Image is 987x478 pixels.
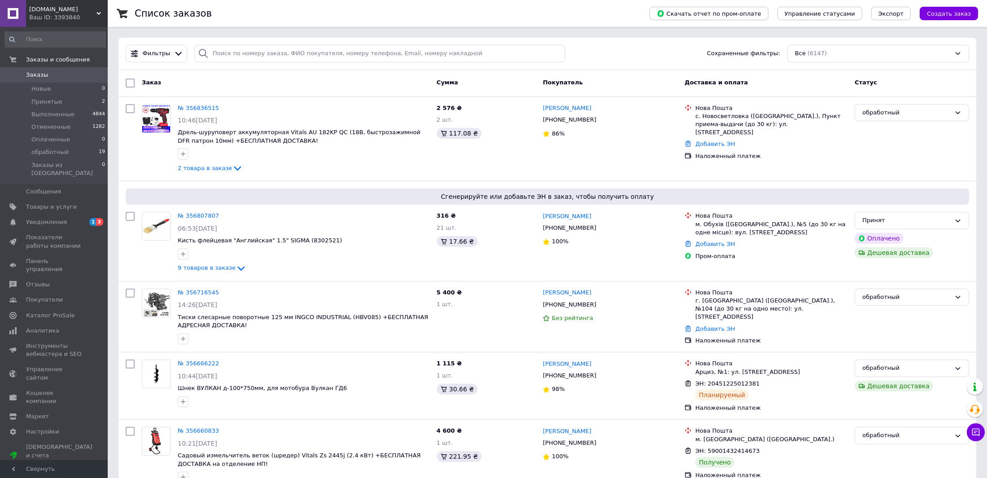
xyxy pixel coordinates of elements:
div: обработный [862,364,951,373]
div: Пром-оплата [695,252,847,260]
a: [PERSON_NAME] [543,360,591,368]
span: 2 576 ₴ [437,105,462,111]
span: ЭН: 59001432414673 [695,447,759,454]
div: м. [GEOGRAPHIC_DATA] ([GEOGRAPHIC_DATA].) [695,435,847,443]
a: Шнек ВУЛКАН д-100*750мм, для мотобура Вулкан ГД6 [178,385,347,391]
span: Отмененные [31,123,70,131]
span: Каталог ProSale [26,311,75,320]
button: Управление статусами [777,7,862,20]
span: Заказы [26,71,48,79]
div: 30.66 ₴ [437,384,478,395]
div: [PHONE_NUMBER] [541,222,598,234]
span: Управление статусами [785,10,855,17]
div: 17.66 ₴ [437,236,478,247]
div: 221.95 ₴ [437,451,482,462]
span: Садовый измельчитель веток (шредер) Vitals Zs 2445j (2.4 кВт) +БЕСПЛАТНАЯ ДОСТАВКА на отделение НП! [178,452,421,467]
input: Поиск [4,31,106,48]
span: Принятые [31,98,62,106]
span: 0 [102,161,105,177]
span: 4844 [92,110,105,118]
span: 2 товара в заказе [178,165,232,171]
a: Фото товару [142,104,171,133]
span: Доставка и оплата [684,79,748,86]
div: Наложенный платеж [695,152,847,160]
button: Экспорт [871,7,911,20]
span: Панель управления [26,257,83,273]
span: (6147) [807,50,827,57]
div: г. [GEOGRAPHIC_DATA] ([GEOGRAPHIC_DATA].), №104 (до 30 кг на одно место): ул. [STREET_ADDRESS] [695,297,847,321]
div: с. Новосветловка ([GEOGRAPHIC_DATA].), Пункт приема-выдачи (до 30 кг): ул. [STREET_ADDRESS] [695,112,847,137]
img: Фото товару [142,212,170,240]
a: № 356660833 [178,427,219,434]
div: [PHONE_NUMBER] [541,114,598,126]
span: Статус [855,79,877,86]
span: Показатели работы компании [26,233,83,250]
span: Отзывы [26,281,50,289]
a: Создать заказ [911,10,978,17]
div: Нова Пошта [695,289,847,297]
a: [PERSON_NAME] [543,104,591,113]
a: Фото товару [142,427,171,456]
a: 2 товара в заказе [178,165,243,171]
span: 1 шт. [437,301,453,307]
span: Все [795,49,806,58]
span: Сумма [437,79,458,86]
span: 100% [552,238,568,245]
span: Аналитика [26,327,59,335]
span: 1 [89,218,97,226]
span: Покупатели [26,296,63,304]
img: Фото товару [142,289,170,317]
div: м. Обухів ([GEOGRAPHIC_DATA].), №5 (до 30 кг на одне місце): вул. [STREET_ADDRESS] [695,220,847,237]
a: № 356807807 [178,212,219,219]
span: 9 товаров в заказе [178,265,236,272]
img: Фото товару [142,427,170,455]
div: Нова Пошта [695,427,847,435]
button: Чат с покупателем [967,423,985,441]
span: 316 ₴ [437,212,456,219]
div: Нова Пошта [695,212,847,220]
span: Инструменты вебмастера и SEO [26,342,83,358]
span: Создать заказ [927,10,971,17]
a: Кисть флейцевая "Английская" 1.5" SIGMA (8302521) [178,237,342,244]
span: обработный [31,148,69,156]
a: № 356666222 [178,360,219,367]
span: Сгенерируйте или добавьте ЭН в заказ, чтобы получить оплату [129,192,965,201]
span: Выполненные [31,110,75,118]
div: 117.08 ₴ [437,128,482,139]
div: Оплачено [855,233,903,244]
span: [DEMOGRAPHIC_DATA] и счета [26,443,92,468]
span: 1282 [92,123,105,131]
div: обработный [862,431,951,440]
span: Управление сайтом [26,365,83,382]
input: Поиск по номеру заказа, ФИО покупателя, номеру телефона, Email, номеру накладной [194,45,565,62]
span: 98% [552,386,565,392]
img: Фото товару [142,360,170,388]
span: 86% [552,130,565,137]
span: Скачать отчет по пром-оплате [657,9,761,18]
span: Заказы и сообщения [26,56,90,64]
span: 3 [96,218,103,226]
span: Уведомления [26,218,67,226]
span: 14:26[DATE] [178,301,217,308]
a: [PERSON_NAME] [543,212,591,221]
span: Без рейтинга [552,315,593,321]
span: Заказ [142,79,161,86]
button: Создать заказ [920,7,978,20]
div: Наложенный платеж [695,404,847,412]
span: Заказы из [GEOGRAPHIC_DATA] [31,161,102,177]
a: Добавить ЭН [695,325,735,332]
div: Ваш ID: 3393840 [29,13,108,22]
span: 0 [102,136,105,144]
div: Принят [862,216,951,225]
div: Получено [695,457,734,468]
div: [PHONE_NUMBER] [541,299,598,311]
span: 19 [99,148,105,156]
div: обработный [862,108,951,118]
a: Фото товару [142,360,171,388]
a: 9 товаров в заказе [178,264,246,271]
span: Новые [31,85,51,93]
div: Арциз, №1: ул. [STREET_ADDRESS] [695,368,847,376]
span: Настройки [26,428,59,436]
